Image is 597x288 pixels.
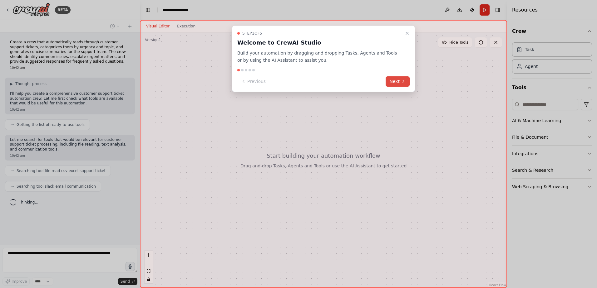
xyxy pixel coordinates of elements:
[237,76,269,87] button: Previous
[144,6,152,14] button: Hide left sidebar
[242,31,262,36] span: Step 1 of 5
[237,50,402,64] p: Build your automation by dragging and dropping Tasks, Agents and Tools or by using the AI Assista...
[237,38,402,47] h3: Welcome to CrewAI Studio
[403,30,411,37] button: Close walkthrough
[386,76,410,87] button: Next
